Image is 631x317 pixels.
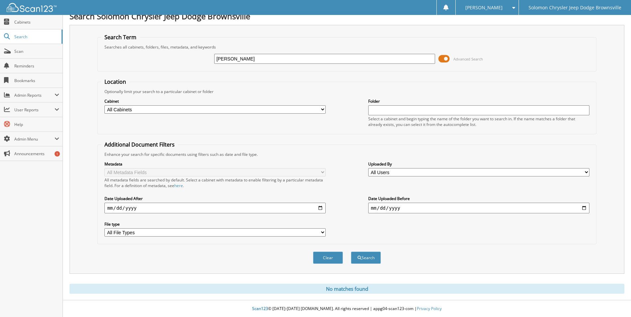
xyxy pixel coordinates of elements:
legend: Location [101,78,129,85]
span: Help [14,122,59,127]
div: 1 [55,151,60,157]
label: Date Uploaded After [104,196,326,201]
div: Select a cabinet and begin typing the name of the folder you want to search in. If the name match... [368,116,589,127]
input: end [368,203,589,213]
a: here [174,183,183,188]
label: File type [104,221,326,227]
input: start [104,203,326,213]
span: Reminders [14,63,59,69]
span: Scan [14,49,59,54]
span: Advanced Search [453,56,483,61]
div: No matches found [70,284,624,294]
legend: Additional Document Filters [101,141,178,148]
span: Solomon Chrysler Jeep Dodge Brownsville [529,6,621,10]
span: Scan123 [252,306,268,311]
div: Searches all cabinets, folders, files, metadata, and keywords [101,44,592,50]
legend: Search Term [101,34,140,41]
img: scan123-logo-white.svg [7,3,57,12]
h1: Search Solomon Chrysler Jeep Dodge Brownsville [70,11,624,22]
label: Metadata [104,161,326,167]
label: Date Uploaded Before [368,196,589,201]
span: Admin Menu [14,136,55,142]
span: [PERSON_NAME] [465,6,503,10]
span: Cabinets [14,19,59,25]
label: Uploaded By [368,161,589,167]
a: Privacy Policy [417,306,442,311]
iframe: Chat Widget [598,285,631,317]
div: All metadata fields are searched by default. Select a cabinet with metadata to enable filtering b... [104,177,326,188]
span: Search [14,34,58,40]
div: © [DATE]-[DATE] [DOMAIN_NAME]. All rights reserved | appg04-scan123-com | [63,301,631,317]
div: Optionally limit your search to a particular cabinet or folder [101,89,592,94]
label: Folder [368,98,589,104]
span: User Reports [14,107,55,113]
span: Bookmarks [14,78,59,83]
span: Announcements [14,151,59,157]
label: Cabinet [104,98,326,104]
span: Admin Reports [14,92,55,98]
button: Search [351,252,381,264]
button: Clear [313,252,343,264]
div: Enhance your search for specific documents using filters such as date and file type. [101,152,592,157]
